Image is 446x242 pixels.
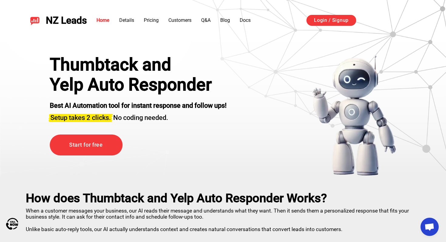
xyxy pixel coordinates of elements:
[50,114,111,121] span: Setup takes 2 clicks.
[50,55,227,75] div: Thumbtack and
[119,17,134,23] a: Details
[26,205,420,232] p: When a customer messages your business, our AI reads their message and understands what they want...
[421,218,439,236] div: Open chat
[362,14,424,27] iframe: Sign in with Google Button
[50,102,227,109] strong: Best AI Automation tool for instant response and follow ups!
[50,110,227,122] h3: No coding needed.
[96,17,110,23] a: Home
[6,218,18,230] img: Call Now
[50,75,227,95] h1: Yelp Auto Responder
[201,17,211,23] a: Q&A
[240,17,251,23] a: Docs
[46,15,87,26] span: NZ Leads
[312,55,397,176] img: yelp bot
[306,15,356,26] a: Login / Signup
[50,135,123,155] a: Start for free
[26,191,420,205] h2: How does Thumbtack and Yelp Auto Responder Works?
[144,17,159,23] a: Pricing
[168,17,191,23] a: Customers
[30,15,40,25] img: NZ Leads logo
[220,17,230,23] a: Blog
